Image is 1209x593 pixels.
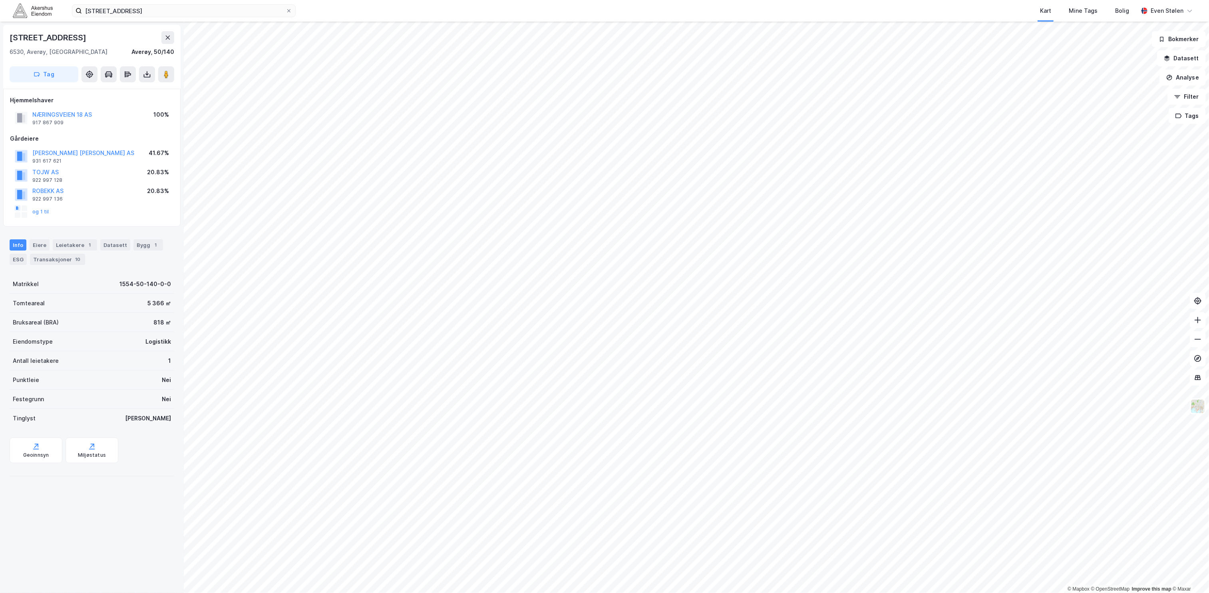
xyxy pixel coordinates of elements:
div: 6530, Averøy, [GEOGRAPHIC_DATA] [10,47,107,57]
div: Bygg [133,239,163,251]
div: Miljøstatus [78,452,106,458]
img: Z [1190,399,1205,414]
div: Bolig [1115,6,1129,16]
div: 100% [153,110,169,119]
div: Eiendomstype [13,337,53,346]
div: Tomteareal [13,298,45,308]
div: Matrikkel [13,279,39,289]
a: Improve this map [1132,586,1171,592]
div: Leietakere [53,239,97,251]
div: 10 [74,255,82,263]
div: Mine Tags [1069,6,1098,16]
img: akershus-eiendom-logo.9091f326c980b4bce74ccdd9f866810c.svg [13,4,53,18]
div: ESG [10,254,27,265]
div: 818 ㎡ [153,318,171,327]
div: 922 997 136 [32,196,63,202]
div: Kontrollprogram for chat [1169,555,1209,593]
button: Datasett [1157,50,1206,66]
div: 1 [168,356,171,366]
button: Filter [1167,89,1206,105]
input: Søk på adresse, matrikkel, gårdeiere, leietakere eller personer [82,5,286,17]
div: 1 [152,241,160,249]
div: 41.67% [149,148,169,158]
div: Nei [162,394,171,404]
div: Punktleie [13,375,39,385]
div: Kart [1040,6,1051,16]
div: Transaksjoner [30,254,85,265]
iframe: Chat Widget [1169,555,1209,593]
div: 931 617 621 [32,158,62,164]
div: 1554-50-140-0-0 [119,279,171,289]
div: Nei [162,375,171,385]
div: Info [10,239,26,251]
a: OpenStreetMap [1091,586,1130,592]
button: Tag [10,66,78,82]
div: Datasett [100,239,130,251]
div: Geoinnsyn [23,452,49,458]
div: Festegrunn [13,394,44,404]
div: 922 997 128 [32,177,62,183]
div: Averøy, 50/140 [131,47,174,57]
div: [PERSON_NAME] [125,414,171,423]
div: Bruksareal (BRA) [13,318,59,327]
div: Antall leietakere [13,356,59,366]
div: 917 867 909 [32,119,64,126]
a: Mapbox [1068,586,1090,592]
div: 20.83% [147,167,169,177]
div: [STREET_ADDRESS] [10,31,88,44]
div: Tinglyst [13,414,36,423]
div: Logistikk [145,337,171,346]
div: Gårdeiere [10,134,174,143]
div: Hjemmelshaver [10,96,174,105]
button: Bokmerker [1152,31,1206,47]
div: 20.83% [147,186,169,196]
div: 1 [86,241,94,249]
button: Tags [1169,108,1206,124]
div: 5 366 ㎡ [147,298,171,308]
button: Analyse [1159,70,1206,86]
div: Even Stølen [1151,6,1183,16]
div: Eiere [30,239,50,251]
